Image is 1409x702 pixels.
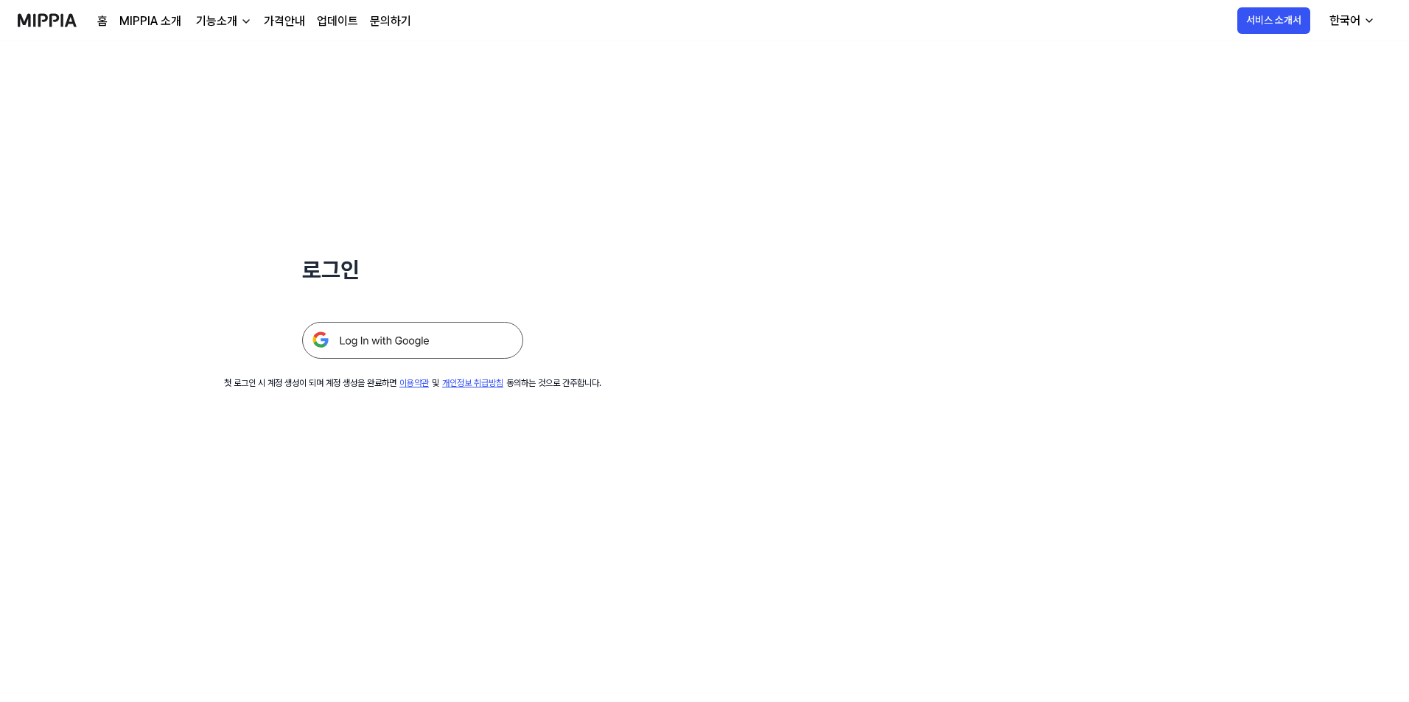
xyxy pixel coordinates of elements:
div: 한국어 [1326,12,1363,29]
button: 한국어 [1318,6,1384,35]
img: down [240,15,252,27]
a: 이용약관 [399,378,429,388]
div: 기능소개 [193,13,240,30]
h1: 로그인 [302,253,523,287]
button: 서비스 소개서 [1237,7,1310,34]
img: 구글 로그인 버튼 [302,322,523,359]
a: 가격안내 [264,13,305,30]
button: 기능소개 [193,13,252,30]
a: 홈 [97,13,108,30]
div: 첫 로그인 시 계정 생성이 되며 계정 생성을 완료하면 및 동의하는 것으로 간주합니다. [224,376,601,390]
a: MIPPIA 소개 [119,13,181,30]
a: 개인정보 취급방침 [442,378,503,388]
a: 업데이트 [317,13,358,30]
a: 문의하기 [370,13,411,30]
